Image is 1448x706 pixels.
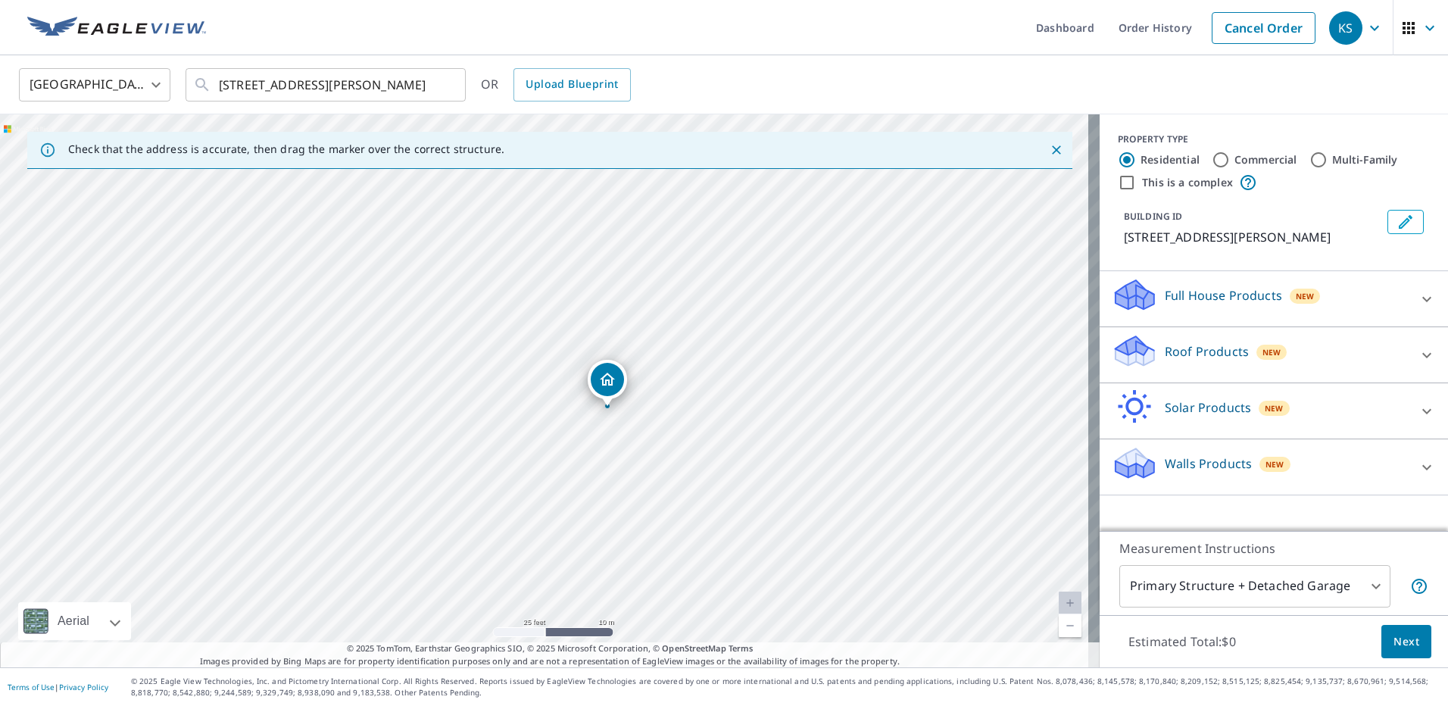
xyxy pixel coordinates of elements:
div: Walls ProductsNew [1112,445,1436,489]
a: OpenStreetMap [662,642,726,654]
label: Multi-Family [1332,152,1398,167]
div: Primary Structure + Detached Garage [1119,565,1390,608]
label: Residential [1141,152,1200,167]
a: Current Level 20, Zoom In Disabled [1059,592,1081,614]
div: Dropped pin, building 1, Residential property, 272 Sodom Hutchings Rd SE Vienna, OH 44473 [588,360,627,407]
img: EV Logo [27,17,206,39]
div: Roof ProductsNew [1112,333,1436,376]
p: © 2025 Eagle View Technologies, Inc. and Pictometry International Corp. All Rights Reserved. Repo... [131,676,1440,698]
p: BUILDING ID [1124,210,1182,223]
input: Search by address or latitude-longitude [219,64,435,106]
span: New [1265,458,1284,470]
p: Check that the address is accurate, then drag the marker over the correct structure. [68,142,504,156]
div: Aerial [18,602,131,640]
span: New [1265,402,1284,414]
span: New [1262,346,1281,358]
button: Next [1381,625,1431,659]
span: Next [1393,633,1419,651]
div: Solar ProductsNew [1112,389,1436,433]
span: Your report will include the primary structure and a detached garage if one exists. [1410,577,1428,595]
p: Measurement Instructions [1119,539,1428,558]
span: © 2025 TomTom, Earthstar Geographics SIO, © 2025 Microsoft Corporation, © [347,642,754,655]
div: OR [481,68,631,102]
p: Roof Products [1165,342,1249,361]
a: Upload Blueprint [513,68,630,102]
label: This is a complex [1142,175,1233,190]
a: Privacy Policy [59,682,108,692]
div: [GEOGRAPHIC_DATA] [19,64,170,106]
div: PROPERTY TYPE [1118,133,1430,146]
label: Commercial [1234,152,1297,167]
span: New [1296,290,1315,302]
p: Solar Products [1165,398,1251,417]
a: Cancel Order [1212,12,1315,44]
p: [STREET_ADDRESS][PERSON_NAME] [1124,228,1381,246]
div: KS [1329,11,1362,45]
button: Close [1047,140,1066,160]
a: Current Level 20, Zoom Out [1059,614,1081,637]
p: Walls Products [1165,455,1252,473]
a: Terms of Use [8,682,55,692]
a: Terms [729,642,754,654]
span: Upload Blueprint [526,75,618,94]
p: Estimated Total: $0 [1116,625,1248,658]
button: Edit building 1 [1387,210,1424,234]
p: | [8,683,108,692]
p: Full House Products [1165,286,1282,305]
div: Aerial [53,602,94,640]
div: Full House ProductsNew [1112,277,1436,320]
